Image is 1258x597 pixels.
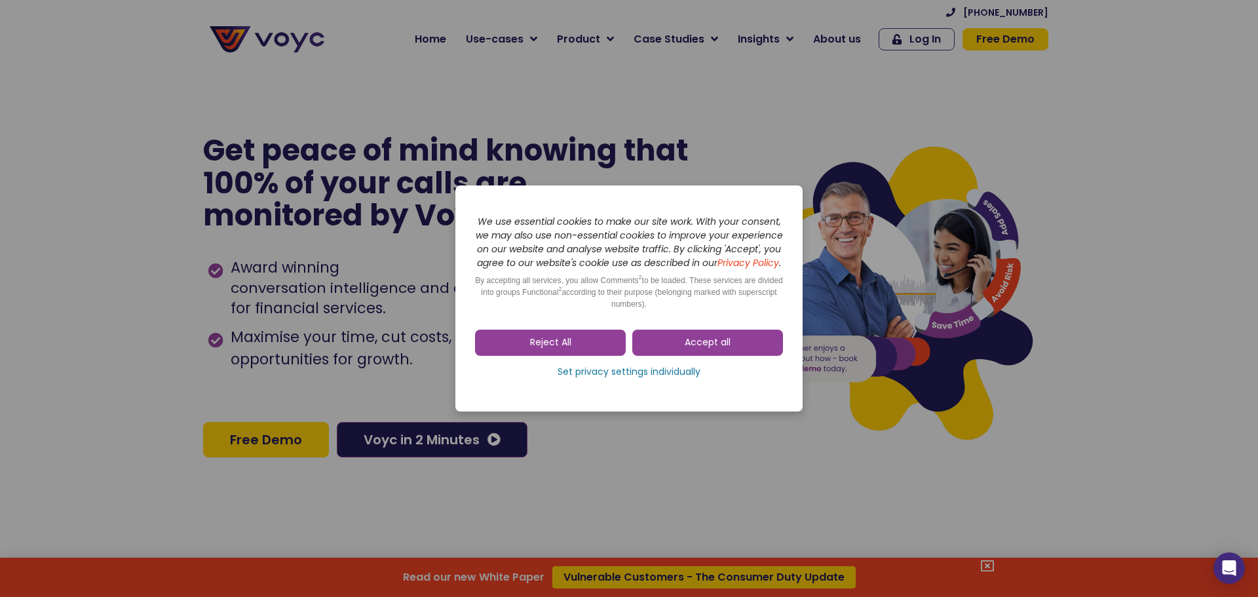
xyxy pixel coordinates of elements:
span: Set privacy settings individually [558,366,700,379]
a: Reject All [475,330,626,356]
span: Reject All [530,336,571,349]
a: Privacy Policy [717,256,779,269]
sup: 2 [558,286,562,292]
div: Open Intercom Messenger [1213,552,1245,584]
span: Accept all [685,336,731,349]
a: Accept all [632,330,783,356]
span: By accepting all services, you allow Comments to be loaded. These services are divided into group... [475,276,783,309]
a: Set privacy settings individually [475,362,783,382]
i: We use essential cookies to make our site work. With your consent, we may also use non-essential ... [476,215,783,269]
sup: 2 [639,274,642,280]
